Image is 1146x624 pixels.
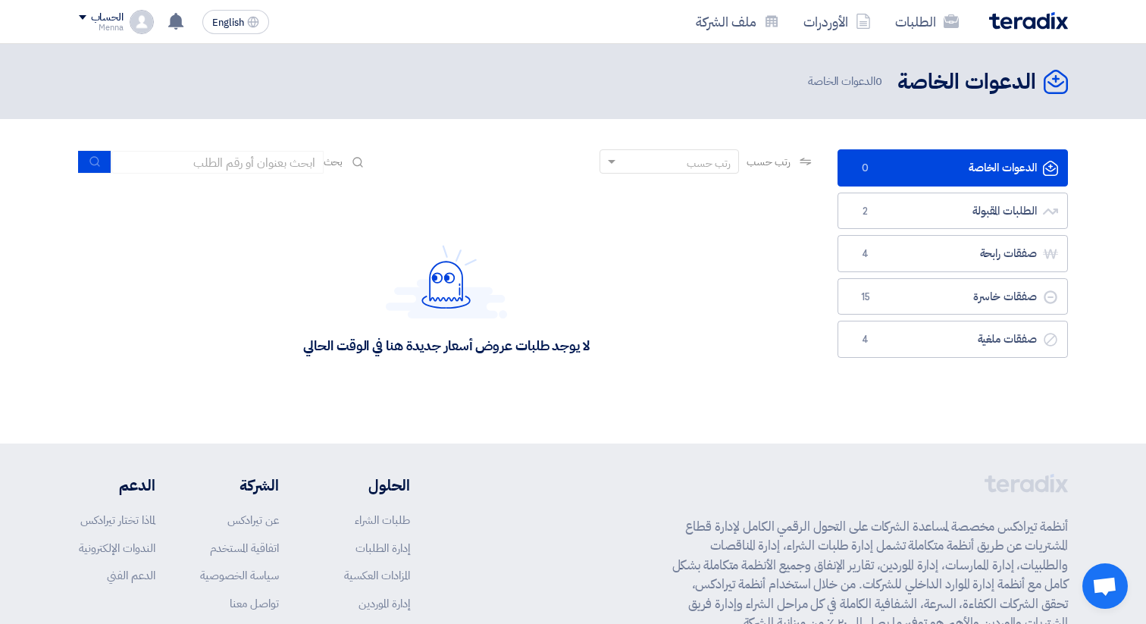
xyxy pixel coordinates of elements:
[200,567,279,584] a: سياسة الخصوصية
[684,4,791,39] a: ملف الشركة
[838,193,1068,230] a: الطلبات المقبولة2
[747,154,790,170] span: رتب حسب
[202,10,269,34] button: English
[344,567,410,584] a: المزادات العكسية
[324,154,343,170] span: بحث
[359,595,410,612] a: إدارة الموردين
[838,321,1068,358] a: صفقات ملغية4
[838,235,1068,272] a: صفقات رابحة4
[856,290,875,305] span: 15
[355,540,410,557] a: إدارة الطلبات
[875,73,882,89] span: 0
[856,161,875,176] span: 0
[856,332,875,347] span: 4
[303,337,589,354] div: لا يوجد طلبات عروض أسعار جديدة هنا في الوقت الحالي
[897,67,1036,97] h2: الدعوات الخاصة
[91,11,124,24] div: الحساب
[107,567,155,584] a: الدعم الفني
[386,245,507,318] img: Hello
[79,24,124,32] div: Menna
[227,512,279,528] a: عن تيرادكس
[230,595,279,612] a: تواصل معنا
[111,151,324,174] input: ابحث بعنوان أو رقم الطلب
[79,474,155,497] li: الدعم
[355,512,410,528] a: طلبات الشراء
[838,149,1068,187] a: الدعوات الخاصة0
[883,4,971,39] a: الطلبات
[1082,563,1128,609] a: Open chat
[130,10,154,34] img: profile_test.png
[200,474,279,497] li: الشركة
[791,4,883,39] a: الأوردرات
[79,540,155,557] a: الندوات الإلكترونية
[80,512,155,528] a: لماذا تختار تيرادكس
[808,73,885,90] span: الدعوات الخاصة
[838,278,1068,315] a: صفقات خاسرة15
[687,155,731,171] div: رتب حسب
[989,12,1068,30] img: Teradix logo
[324,474,410,497] li: الحلول
[212,17,244,28] span: English
[856,246,875,262] span: 4
[856,204,875,219] span: 2
[210,540,279,557] a: اتفاقية المستخدم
